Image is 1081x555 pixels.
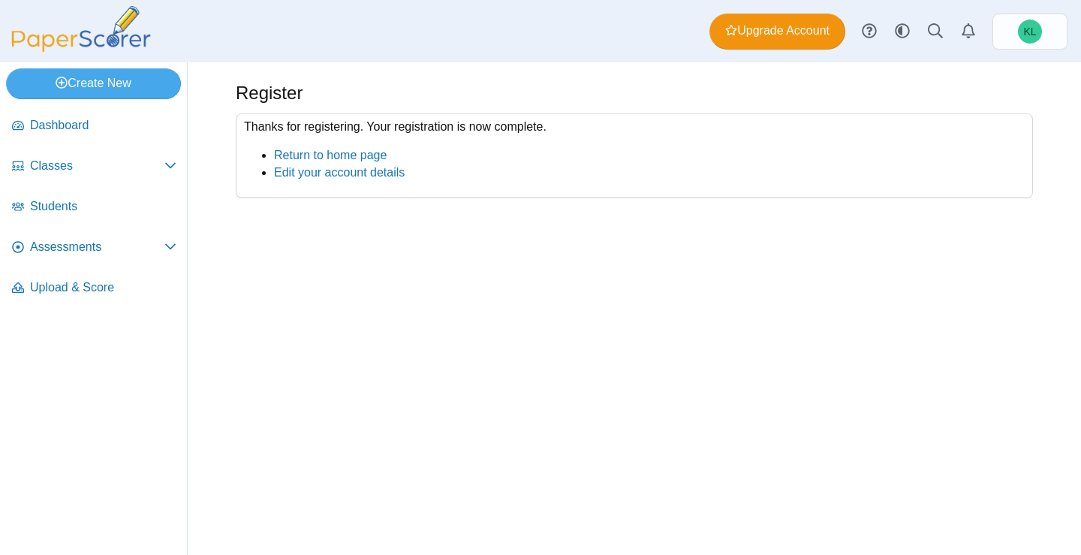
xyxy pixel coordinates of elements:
[1018,20,1042,44] span: Kaicee Lord
[6,230,182,266] a: Assessments
[6,108,182,144] a: Dashboard
[236,113,1033,198] div: Thanks for registering. Your registration is now complete.
[6,149,182,185] a: Classes
[6,41,156,54] a: PaperScorer
[952,15,985,48] a: Alerts
[709,14,845,50] a: Upgrade Account
[30,239,164,255] span: Assessments
[992,14,1067,50] a: Kaicee Lord
[274,149,387,161] a: Return to home page
[30,117,176,134] span: Dashboard
[6,189,182,225] a: Students
[6,270,182,306] a: Upload & Score
[236,80,303,106] h1: Register
[725,23,830,39] span: Upgrade Account
[30,158,164,174] span: Classes
[1023,26,1036,37] span: Kaicee Lord
[30,279,176,296] span: Upload & Score
[6,68,181,98] a: Create New
[274,166,405,179] a: Edit your account details
[30,198,176,215] span: Students
[6,6,156,52] img: PaperScorer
